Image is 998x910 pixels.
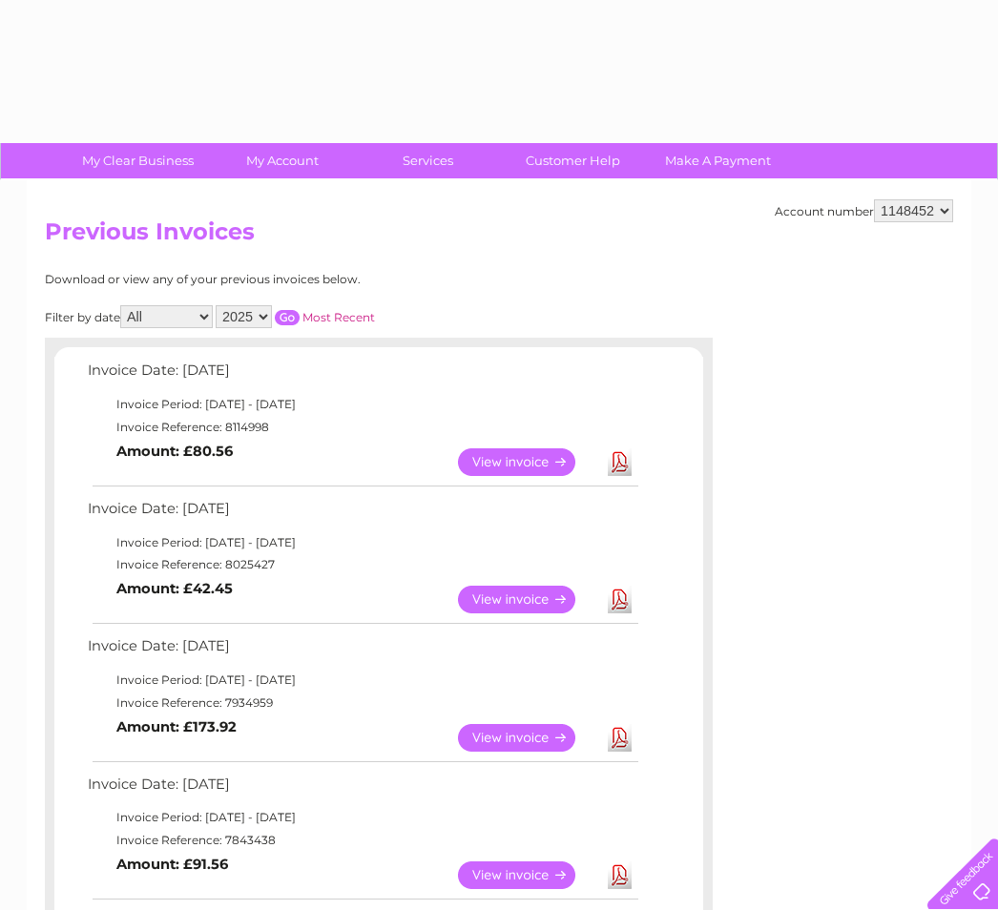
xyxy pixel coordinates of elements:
h2: Previous Invoices [45,218,953,255]
a: Most Recent [302,310,375,324]
td: Invoice Date: [DATE] [83,358,641,393]
td: Invoice Date: [DATE] [83,496,641,531]
div: Filter by date [45,305,546,328]
a: View [458,586,598,613]
td: Invoice Reference: 8114998 [83,416,641,439]
a: Download [608,586,632,613]
a: View [458,861,598,889]
td: Invoice Date: [DATE] [83,772,641,807]
td: Invoice Reference: 7934959 [83,692,641,714]
a: Customer Help [494,143,652,178]
div: Account number [775,199,953,222]
div: Download or view any of your previous invoices below. [45,273,546,286]
a: Download [608,724,632,752]
a: Download [608,448,632,476]
td: Invoice Reference: 7843438 [83,829,641,852]
td: Invoice Period: [DATE] - [DATE] [83,531,641,554]
a: View [458,448,598,476]
a: Make A Payment [639,143,797,178]
td: Invoice Period: [DATE] - [DATE] [83,393,641,416]
b: Amount: £91.56 [116,856,228,873]
td: Invoice Reference: 8025427 [83,553,641,576]
b: Amount: £80.56 [116,443,233,460]
a: My Account [204,143,362,178]
td: Invoice Period: [DATE] - [DATE] [83,669,641,692]
a: View [458,724,598,752]
b: Amount: £42.45 [116,580,233,597]
td: Invoice Period: [DATE] - [DATE] [83,806,641,829]
a: My Clear Business [59,143,217,178]
a: Download [608,861,632,889]
b: Amount: £173.92 [116,718,237,735]
td: Invoice Date: [DATE] [83,633,641,669]
a: Services [349,143,507,178]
